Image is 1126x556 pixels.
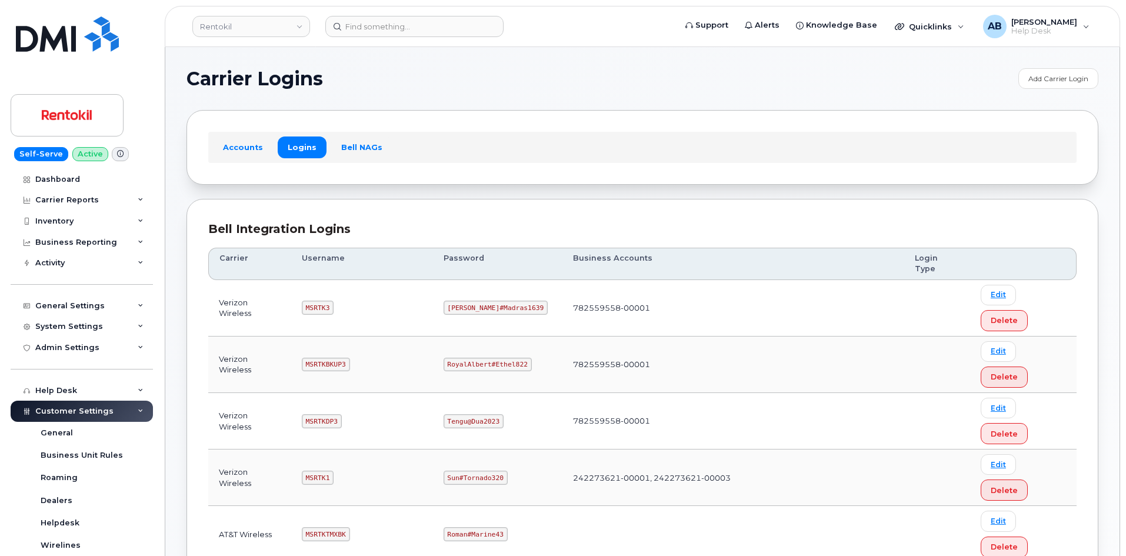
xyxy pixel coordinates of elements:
td: Verizon Wireless [208,280,291,337]
td: 782559558-00001 [562,280,904,337]
span: Delete [991,315,1018,326]
code: MSRTK1 [302,471,334,485]
td: 782559558-00001 [562,393,904,450]
span: Delete [991,371,1018,382]
button: Delete [981,480,1028,501]
td: 782559558-00001 [562,337,904,393]
a: Edit [981,341,1016,362]
a: Logins [278,136,327,158]
a: Edit [981,511,1016,531]
a: Add Carrier Login [1018,68,1098,89]
th: Username [291,248,433,280]
th: Login Type [904,248,970,280]
button: Delete [981,423,1028,444]
td: Verizon Wireless [208,337,291,393]
a: Edit [981,285,1016,305]
code: RoyalAlbert#Ethel822 [444,358,532,372]
code: MSRTK3 [302,301,334,315]
button: Delete [981,367,1028,388]
code: Tengu@Dua2023 [444,414,504,428]
code: MSRTKDP3 [302,414,342,428]
a: Edit [981,454,1016,475]
div: Bell Integration Logins [208,221,1077,238]
code: MSRTKTMXBK [302,527,350,541]
code: MSRTKBKUP3 [302,358,350,372]
a: Edit [981,398,1016,418]
a: Bell NAGs [331,136,392,158]
span: Delete [991,485,1018,496]
code: Roman#Marine43 [444,527,508,541]
span: Carrier Logins [186,70,323,88]
td: Verizon Wireless [208,450,291,506]
code: Sun#Tornado320 [444,471,508,485]
span: Delete [991,428,1018,440]
td: 242273621-00001, 242273621-00003 [562,450,904,506]
th: Business Accounts [562,248,904,280]
code: [PERSON_NAME]#Madras1639 [444,301,548,315]
a: Accounts [213,136,273,158]
span: Delete [991,541,1018,552]
th: Carrier [208,248,291,280]
td: Verizon Wireless [208,393,291,450]
button: Delete [981,310,1028,331]
th: Password [433,248,562,280]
